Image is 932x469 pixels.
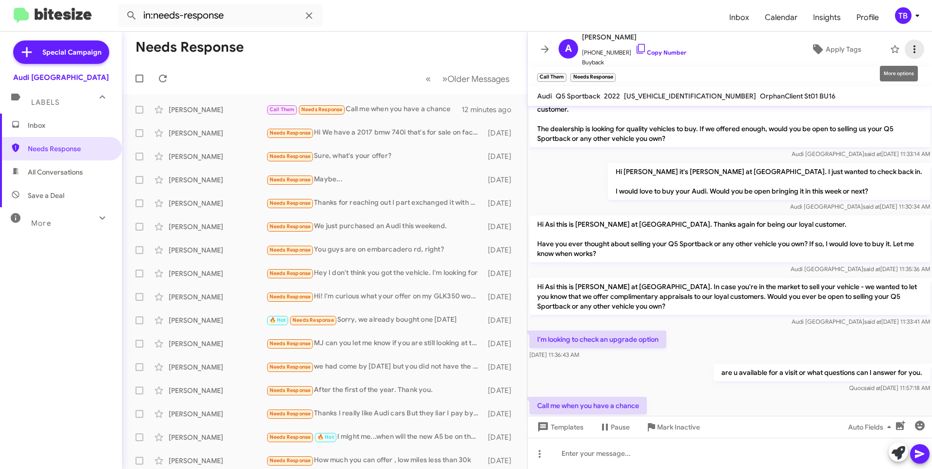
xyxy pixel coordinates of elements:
a: Copy Number [635,49,686,56]
p: Hi [PERSON_NAME] this is [PERSON_NAME], General Manager at [GEOGRAPHIC_DATA]. Thanks for being ou... [529,91,930,147]
span: Needs Response [270,410,311,417]
span: said at [863,203,880,210]
div: [PERSON_NAME] [169,198,266,208]
span: Inbox [28,120,111,130]
span: Needs Response [270,153,311,159]
span: said at [864,384,881,391]
div: [PERSON_NAME] [169,409,266,419]
span: » [442,73,447,85]
button: Mark Inactive [638,418,708,436]
span: [PHONE_NUMBER] [582,43,686,58]
span: Auto Fields [848,418,895,436]
span: 🔥 Hot [270,317,286,323]
div: [DATE] [484,315,519,325]
span: Audi [GEOGRAPHIC_DATA] [DATE] 11:33:14 AM [792,150,930,157]
span: Needs Response [301,106,343,113]
div: [DATE] [484,198,519,208]
span: said at [864,150,881,157]
span: Labels [31,98,59,107]
div: [PERSON_NAME] [169,128,266,138]
span: Needs Response [270,176,311,183]
div: [DATE] [484,292,519,302]
div: we had come by [DATE] but you did not have the new Q8 audi [PERSON_NAME] wanted. if you want to s... [266,361,484,372]
p: Hi Asi this is [PERSON_NAME] at [GEOGRAPHIC_DATA]. Thanks again for being our loyal customer. Hav... [529,215,930,262]
a: Special Campaign [13,40,109,64]
span: [US_VEHICLE_IDENTIFICATION_NUMBER] [624,92,756,100]
div: Thanks for reaching out I part exchanged it with Porsche Marin [266,197,484,209]
div: Call me when you have a chance [266,104,462,115]
span: Needs Response [270,223,311,230]
span: Needs Response [270,457,311,464]
div: [DATE] [484,339,519,349]
h1: Needs Response [136,39,244,55]
div: We just purchased an Audi this weekend. [266,221,484,232]
span: Needs Response [270,387,311,393]
div: Sure, what's your offer? [266,151,484,162]
button: Auto Fields [840,418,903,436]
div: [PERSON_NAME] [169,105,266,115]
span: Call Them [270,106,295,113]
a: Inbox [721,3,757,32]
div: TB [895,7,912,24]
span: Audi [GEOGRAPHIC_DATA] [DATE] 11:30:34 AM [790,203,930,210]
div: [PERSON_NAME] [169,339,266,349]
div: Hi! I'm curious what your offer on my GLK350 would be? Happy holidays to you! [266,291,484,302]
span: Audi [537,92,552,100]
div: [PERSON_NAME] [169,386,266,395]
small: Call Them [537,73,566,82]
div: Sorry, we already bought one [DATE] [266,314,484,326]
div: MJ can you let me know if you are still looking at this particular car? [266,338,484,349]
span: Audi [GEOGRAPHIC_DATA] [DATE] 11:33:41 AM [792,318,930,325]
div: [PERSON_NAME] [169,245,266,255]
p: are u available for a visit or what questions can I answer for you. [714,364,930,381]
div: Audi [GEOGRAPHIC_DATA] [13,73,109,82]
div: You guys are on embarcadero rd, right? [266,244,484,255]
span: Needs Response [270,270,311,276]
div: Hi We have a 2017 bmw 740i that's for sale on facebook market right now My husbands number is [PH... [266,127,484,138]
span: Needs Response [270,434,311,440]
span: [PERSON_NAME] [582,31,686,43]
div: Maybe... [266,174,484,185]
p: Hi Asi this is [PERSON_NAME] at [GEOGRAPHIC_DATA]. In case you're in the market to sell your vehi... [529,278,930,315]
span: A [565,41,572,57]
small: Needs Response [570,73,615,82]
div: [PERSON_NAME] [169,315,266,325]
div: [DATE] [484,432,519,442]
div: More options [880,66,918,81]
div: [DATE] [484,152,519,161]
div: [DATE] [484,362,519,372]
div: [DATE] [484,386,519,395]
span: 🔥 Hot [317,434,334,440]
div: 12 minutes ago [462,105,519,115]
nav: Page navigation example [420,69,515,89]
p: I'm looking to check an upgrade option [529,331,666,348]
span: Special Campaign [42,47,101,57]
div: [DATE] [484,456,519,466]
div: [PERSON_NAME] [169,292,266,302]
div: [DATE] [484,409,519,419]
div: [PERSON_NAME] [169,222,266,232]
p: Call me when you have a chance [529,397,647,414]
span: said at [863,265,880,273]
div: [DATE] [484,128,519,138]
span: Needs Response [270,130,311,136]
span: Older Messages [447,74,509,84]
span: Needs Response [28,144,111,154]
span: Profile [849,3,887,32]
div: After the first of the year. Thank you. [266,385,484,396]
button: Apply Tags [786,40,885,58]
button: Templates [527,418,591,436]
span: Needs Response [270,340,311,347]
span: Needs Response [292,317,334,323]
a: Insights [805,3,849,32]
span: said at [864,318,881,325]
span: More [31,219,51,228]
span: Templates [535,418,583,436]
a: Calendar [757,3,805,32]
span: Pause [611,418,630,436]
div: Hey I don't think you got the vehicle. I'm looking for [266,268,484,279]
span: 2022 [604,92,620,100]
span: Mark Inactive [657,418,700,436]
div: How much you can offer , low miles less than 30k [266,455,484,466]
